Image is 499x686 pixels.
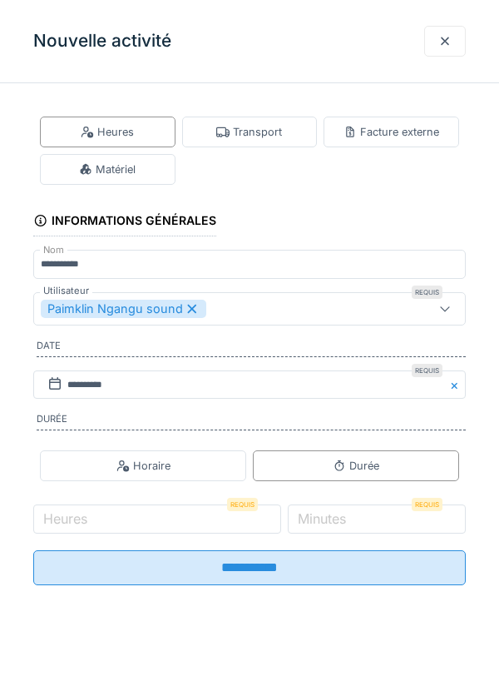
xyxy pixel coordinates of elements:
div: Facture externe [343,124,439,140]
h3: Nouvelle activité [33,31,171,52]
div: Horaire [116,458,170,474]
div: Heures [81,124,134,140]
div: Informations générales [33,208,216,236]
div: Requis [412,498,442,511]
div: Requis [412,364,442,377]
label: Durée [37,412,466,430]
div: Requis [227,498,258,511]
div: Matériel [79,162,136,177]
div: Transport [216,124,282,140]
div: Durée [333,458,379,474]
label: Minutes [294,509,349,529]
label: Date [37,339,466,357]
button: Close [447,370,466,400]
div: Requis [412,286,442,299]
label: Nom [40,243,67,257]
div: Paimklin Ngangu sound [41,300,206,318]
label: Heures [40,509,91,529]
label: Utilisateur [40,284,92,298]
